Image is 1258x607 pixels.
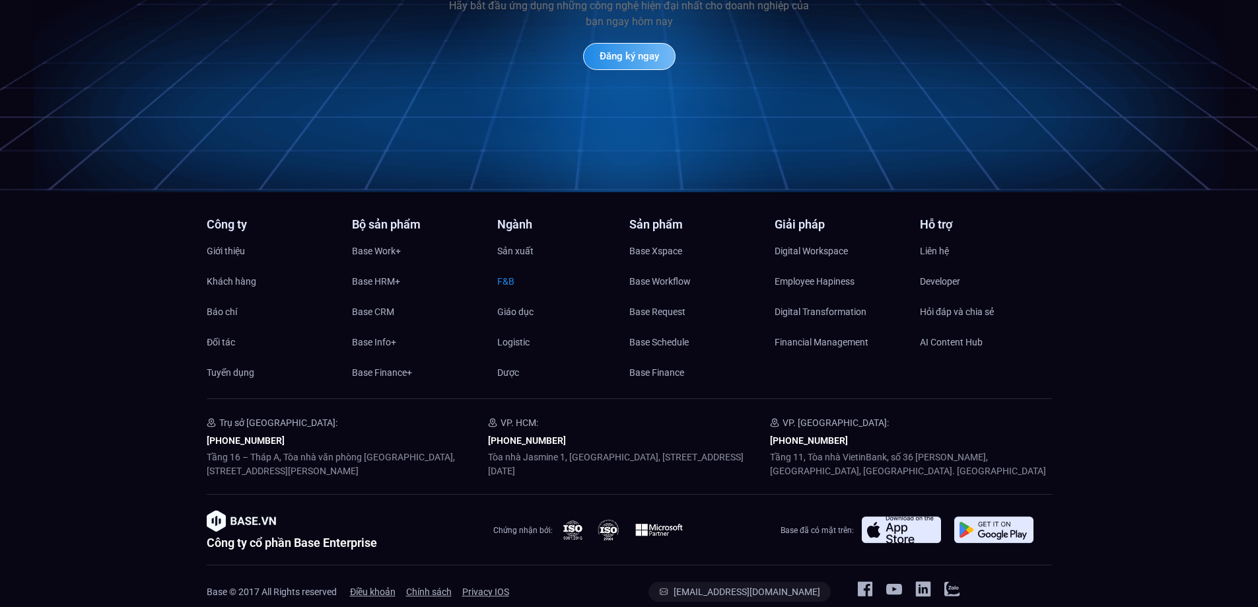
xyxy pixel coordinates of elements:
a: Base Finance+ [352,363,484,382]
span: Digital Transformation [775,302,866,322]
h4: Giải pháp [775,219,907,231]
a: [PHONE_NUMBER] [770,435,848,446]
span: Khách hàng [207,271,256,291]
span: Base Work+ [352,241,401,261]
a: Dược [497,363,629,382]
a: Base Work+ [352,241,484,261]
span: Dược [497,363,519,382]
span: F&B [497,271,514,291]
span: VP. HCM: [501,417,538,428]
span: Báo chí [207,302,237,322]
span: Financial Management [775,332,868,352]
span: Base Workflow [629,271,691,291]
span: Logistic [497,332,530,352]
h4: Hỗ trợ [920,219,1052,231]
span: Base Schedule [629,332,689,352]
a: [EMAIL_ADDRESS][DOMAIN_NAME] [648,582,831,602]
span: Liên hệ [920,241,949,261]
a: Đăng ký ngay [583,43,676,70]
h4: Bộ sản phẩm [352,219,484,231]
span: Privacy IOS [462,582,509,602]
span: VP. [GEOGRAPHIC_DATA]: [783,417,889,428]
a: Tuyển dụng [207,363,339,382]
span: Base đã có mặt trên: [781,526,854,535]
span: Base Xspace [629,241,682,261]
p: Tầng 16 – Tháp A, Tòa nhà văn phòng [GEOGRAPHIC_DATA], [STREET_ADDRESS][PERSON_NAME] [207,450,489,478]
span: Base Finance+ [352,363,412,382]
h4: Ngành [497,219,629,231]
a: F&B [497,271,629,291]
a: Base Xspace [629,241,761,261]
span: Base HRM+ [352,271,400,291]
span: Giới thiệu [207,241,245,261]
span: Base CRM [352,302,394,322]
span: [EMAIL_ADDRESS][DOMAIN_NAME] [674,587,820,596]
a: Base Request [629,302,761,322]
img: image-1.png [207,511,276,532]
span: Employee Hapiness [775,271,855,291]
a: Base Info+ [352,332,484,352]
a: Digital Transformation [775,302,907,322]
span: AI Content Hub [920,332,983,352]
a: Giáo dục [497,302,629,322]
span: Giáo dục [497,302,534,322]
a: Base CRM [352,302,484,322]
span: Base © 2017 All Rights reserved [207,587,337,597]
a: Điều khoản [350,582,396,602]
a: Financial Management [775,332,907,352]
span: Developer [920,271,960,291]
a: Logistic [497,332,629,352]
a: Giới thiệu [207,241,339,261]
a: Base Finance [629,363,761,382]
a: Hỏi đáp và chia sẻ [920,302,1052,322]
h4: Công ty [207,219,339,231]
a: Base Schedule [629,332,761,352]
p: Tòa nhà Jasmine 1, [GEOGRAPHIC_DATA], [STREET_ADDRESS][DATE] [488,450,770,478]
a: Báo chí [207,302,339,322]
a: Developer [920,271,1052,291]
span: Hỏi đáp và chia sẻ [920,302,994,322]
h2: Công ty cổ phần Base Enterprise [207,537,377,549]
a: AI Content Hub [920,332,1052,352]
a: Base Workflow [629,271,761,291]
a: Base HRM+ [352,271,484,291]
h4: Sản phẩm [629,219,761,231]
span: Đối tác [207,332,235,352]
span: Tuyển dụng [207,363,254,382]
span: Đăng ký ngay [600,52,659,61]
span: Base Finance [629,363,684,382]
span: Base Info+ [352,332,396,352]
a: Khách hàng [207,271,339,291]
a: [PHONE_NUMBER] [488,435,566,446]
span: Sản xuất [497,241,534,261]
span: Base Request [629,302,685,322]
a: Employee Hapiness [775,271,907,291]
a: Chính sách [406,582,452,602]
span: Trụ sở [GEOGRAPHIC_DATA]: [219,417,337,428]
a: [PHONE_NUMBER] [207,435,285,446]
p: Tầng 11, Tòa nhà VietinBank, số 36 [PERSON_NAME], [GEOGRAPHIC_DATA], [GEOGRAPHIC_DATA]. [GEOGRAPH... [770,450,1052,478]
a: Digital Workspace [775,241,907,261]
span: Chứng nhận bởi: [493,526,553,535]
span: Digital Workspace [775,241,848,261]
a: Đối tác [207,332,339,352]
a: Liên hệ [920,241,1052,261]
a: Sản xuất [497,241,629,261]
